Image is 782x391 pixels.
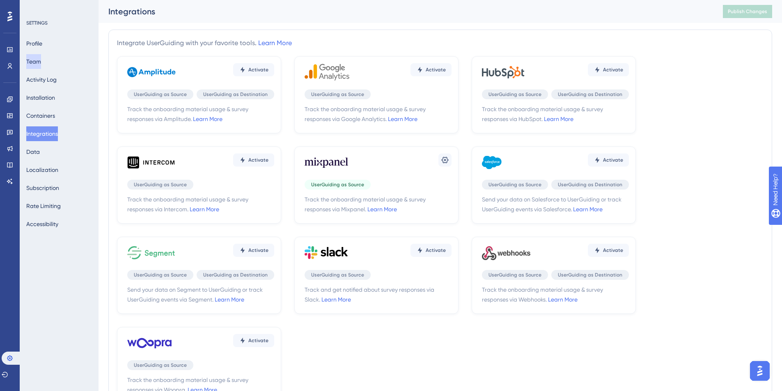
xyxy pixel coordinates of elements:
span: Activate [603,247,623,254]
button: Rate Limiting [26,199,61,213]
button: Data [26,144,40,159]
span: UserGuiding as Source [488,91,541,98]
span: Activate [603,157,623,163]
span: Track the onboarding material usage & survey responses via Webhooks. [482,285,629,304]
span: UserGuiding as Source [134,181,187,188]
button: Activate [588,153,629,167]
span: Activate [426,247,446,254]
span: UserGuiding as Source [311,91,364,98]
a: Learn More [258,39,292,47]
button: Activate [233,63,274,76]
button: Activate [588,244,629,257]
button: Activate [233,153,274,167]
a: Learn More [367,206,397,213]
span: Need Help? [19,2,51,12]
span: Track and get notified about survey responses via Slack. [305,285,452,304]
span: UserGuiding as Destination [558,181,622,188]
a: Learn More [321,296,351,303]
a: Learn More [190,206,219,213]
button: Activate [410,63,452,76]
span: UserGuiding as Source [488,181,541,188]
span: Send your data on Salesforce to UserGuiding or track UserGuiding events via Salesforce. [482,194,629,214]
span: Track the onboarding material usage & survey responses via Mixpanel. [305,194,452,214]
a: Learn More [573,206,603,213]
span: Publish Changes [728,8,767,15]
span: UserGuiding as Destination [203,272,268,278]
button: Activate [233,334,274,347]
button: Integrations [26,126,58,141]
span: UserGuiding as Source [488,272,541,278]
a: Learn More [548,296,578,303]
button: Accessibility [26,217,58,231]
span: Track the onboarding material usage & survey responses via Intercom. [127,194,274,214]
iframe: UserGuiding AI Assistant Launcher [748,359,772,383]
button: Activate [233,244,274,257]
button: Activity Log [26,72,57,87]
button: Activate [588,63,629,76]
button: Localization [26,162,58,177]
button: Activate [410,244,452,257]
span: UserGuiding as Source [134,362,187,368]
span: UserGuiding as Source [134,91,187,98]
a: Learn More [388,116,417,122]
a: Learn More [193,116,222,122]
span: Send your data on Segment to UserGuiding or track UserGuiding events via Segment. [127,285,274,304]
span: Activate [603,66,623,73]
span: UserGuiding as Destination [558,91,622,98]
div: Integrate UserGuiding with your favorite tools. [117,38,292,48]
button: Team [26,54,41,69]
div: Integrations [108,6,702,17]
a: Learn More [215,296,244,303]
button: Publish Changes [723,5,772,18]
span: Activate [248,337,268,344]
span: Activate [248,157,268,163]
span: UserGuiding as Destination [203,91,268,98]
span: UserGuiding as Source [134,272,187,278]
span: UserGuiding as Destination [558,272,622,278]
button: Subscription [26,181,59,195]
div: SETTINGS [26,20,93,26]
button: Containers [26,108,55,123]
span: Activate [248,66,268,73]
button: Installation [26,90,55,105]
a: Learn More [544,116,573,122]
span: Activate [248,247,268,254]
span: UserGuiding as Source [311,272,364,278]
button: Profile [26,36,42,51]
span: Track the onboarding material usage & survey responses via Amplitude. [127,104,274,124]
span: UserGuiding as Source [311,181,364,188]
span: Track the onboarding material usage & survey responses via HubSpot. [482,104,629,124]
span: Track the onboarding material usage & survey responses via Google Analytics. [305,104,452,124]
span: Activate [426,66,446,73]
